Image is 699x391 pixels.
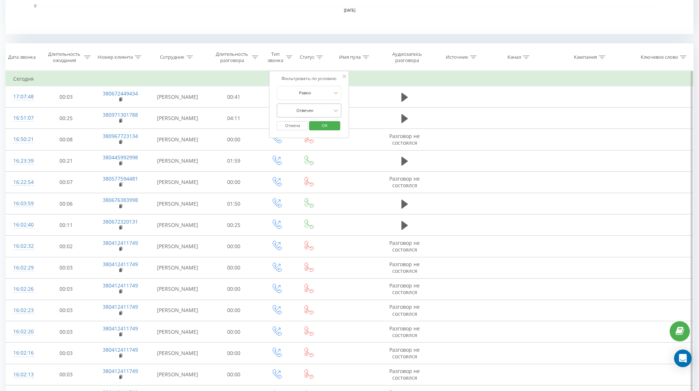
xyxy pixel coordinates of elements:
div: Канал [507,54,521,61]
div: 16:22:54 [13,175,32,189]
td: 00:03 [40,300,93,321]
a: 380412411749 [103,282,138,289]
div: 16:03:59 [13,196,32,211]
td: 04:11 [207,108,261,129]
a: 380412411749 [103,325,138,332]
div: 17:07:48 [13,90,32,104]
td: [PERSON_NAME] [148,193,207,214]
td: 00:08 [40,129,93,150]
td: 00:03 [40,86,93,108]
td: 00:06 [40,193,93,214]
div: Кампания [574,54,597,61]
a: 380971301788 [103,111,138,118]
text: 0 [34,4,36,8]
td: [PERSON_NAME] [148,343,207,364]
a: 380412411749 [103,303,138,310]
td: [PERSON_NAME] [148,321,207,343]
div: 16:02:29 [13,261,32,275]
div: 16:02:26 [13,282,32,296]
div: 16:02:23 [13,303,32,318]
td: [PERSON_NAME] [148,278,207,300]
a: 380412411749 [103,239,138,246]
text: [DATE] [344,8,356,12]
a: 380672320131 [103,218,138,225]
button: Отмена [277,121,308,130]
td: 00:03 [40,364,93,385]
div: Длительность ожидания [46,51,83,64]
td: 00:00 [207,364,261,385]
td: 00:21 [40,150,93,171]
span: Разговор не состоялся [389,239,420,253]
div: Open Intercom Messenger [674,350,692,367]
a: 380445992998 [103,154,138,161]
div: 16:23:39 [13,154,32,168]
td: 00:00 [207,171,261,193]
td: 00:25 [207,214,261,236]
td: [PERSON_NAME] [148,129,207,150]
div: Ключевое слово [641,54,678,61]
div: 16:02:32 [13,239,32,253]
td: 00:03 [40,278,93,300]
td: [PERSON_NAME] [148,257,207,278]
div: 16:51:07 [13,111,32,125]
td: 00:03 [40,343,93,364]
div: Тип звонка [267,51,284,64]
span: Разговор не состоялся [389,175,420,189]
div: Статус [300,54,314,61]
div: Аудиозапись разговора [386,51,428,64]
td: 00:07 [40,171,93,193]
button: OK [309,121,340,130]
td: 00:00 [207,321,261,343]
span: Разговор не состоялся [389,133,420,146]
td: [PERSON_NAME] [148,150,207,171]
div: Длительность разговора [214,51,250,64]
td: [PERSON_NAME] [148,364,207,385]
td: 00:00 [207,300,261,321]
td: 00:03 [40,257,93,278]
td: 00:03 [40,321,93,343]
a: 380577594481 [103,175,138,182]
td: 01:50 [207,193,261,214]
div: 16:50:21 [13,132,32,146]
td: [PERSON_NAME] [148,86,207,108]
td: 00:25 [40,108,93,129]
td: [PERSON_NAME] [148,214,207,236]
td: 00:00 [207,343,261,364]
td: [PERSON_NAME] [148,108,207,129]
td: 00:00 [207,257,261,278]
span: Разговор не состоялся [389,325,420,338]
a: 380412411749 [103,368,138,374]
td: 00:02 [40,236,93,257]
a: 380412411749 [103,346,138,353]
div: Источник [446,54,468,61]
a: 380672449434 [103,90,138,97]
td: 00:41 [207,86,261,108]
div: 16:02:16 [13,346,32,360]
div: Имя пула [339,54,361,61]
div: Номер клиента [98,54,133,61]
td: Сегодня [6,72,693,86]
td: 01:59 [207,150,261,171]
span: Разговор не состоялся [389,303,420,317]
a: 380676383998 [103,196,138,203]
span: Разговор не состоялся [389,261,420,274]
td: [PERSON_NAME] [148,236,207,257]
td: [PERSON_NAME] [148,300,207,321]
td: 00:00 [207,236,261,257]
td: 00:11 [40,214,93,236]
div: 16:02:20 [13,325,32,339]
span: Разговор не состоялся [389,368,420,381]
div: Сотрудник [160,54,185,61]
span: Разговор не состоялся [389,282,420,296]
a: 380412411749 [103,261,138,268]
span: OK [314,120,335,131]
td: [PERSON_NAME] [148,171,207,193]
td: 00:00 [207,129,261,150]
td: 00:00 [207,278,261,300]
div: 16:02:40 [13,218,32,232]
div: Дата звонка [8,54,36,61]
span: Разговор не состоялся [389,346,420,360]
div: Фильтровать по условию [277,75,342,82]
div: 16:02:13 [13,368,32,382]
a: 380967723134 [103,133,138,140]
